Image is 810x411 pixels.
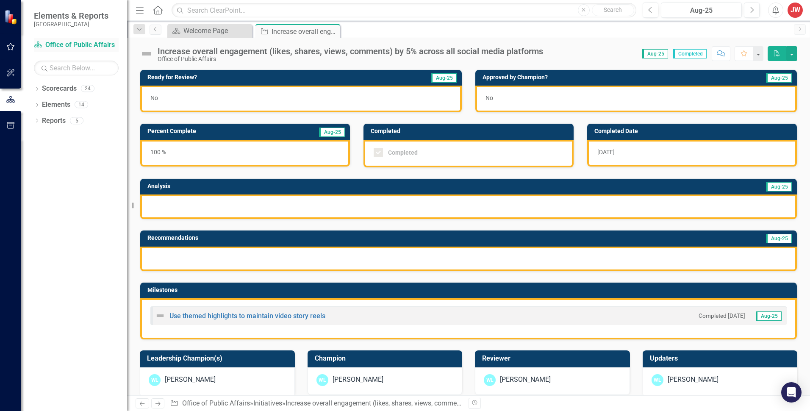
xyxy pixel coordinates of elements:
[158,56,543,62] div: Office of Public Affairs
[155,311,165,321] img: Not Defined
[147,355,291,362] h3: Leadership Champion(s)
[165,375,216,385] div: [PERSON_NAME]
[4,9,19,24] img: ClearPoint Strategy
[81,85,94,92] div: 24
[315,355,458,362] h3: Champion
[766,182,792,192] span: Aug-25
[253,399,282,407] a: Initiatives
[34,61,119,75] input: Search Below...
[766,73,792,83] span: Aug-25
[788,3,803,18] button: JW
[664,6,739,16] div: Aug-25
[431,73,457,83] span: Aug-25
[34,11,108,21] span: Elements & Reports
[594,128,793,134] h3: Completed Date
[170,399,462,408] div: » »
[34,21,108,28] small: [GEOGRAPHIC_DATA]
[286,399,589,407] div: Increase overall engagement (likes, shares, views, comments) by 5% across all social media platforms
[592,4,634,16] button: Search
[766,234,792,243] span: Aug-25
[668,375,718,385] div: [PERSON_NAME]
[140,140,350,167] div: 100 %
[147,183,445,189] h3: Analysis
[604,6,622,13] span: Search
[781,382,802,403] div: Open Intercom Messenger
[673,49,707,58] span: Completed
[42,84,77,94] a: Scorecards
[70,117,83,124] div: 5
[75,101,88,108] div: 14
[333,375,383,385] div: [PERSON_NAME]
[483,74,702,81] h3: Approved by Champion?
[147,128,276,134] h3: Percent Complete
[172,3,636,18] input: Search ClearPoint...
[183,25,250,36] div: Welcome Page
[42,100,70,110] a: Elements
[652,374,663,386] div: WL
[182,399,250,407] a: Office of Public Affairs
[642,49,668,58] span: Aug-25
[42,116,66,126] a: Reports
[169,312,325,320] a: Use themed highlights to maintain video story reels
[661,3,742,18] button: Aug-25
[650,355,793,362] h3: Updaters
[319,128,345,137] span: Aug-25
[482,355,626,362] h3: Reviewer
[149,374,161,386] div: WL
[147,235,571,241] h3: Recommendations
[371,128,569,134] h3: Completed
[34,40,119,50] a: Office of Public Affairs
[699,312,745,320] small: Completed [DATE]
[150,94,158,101] span: No
[484,374,496,386] div: WL
[272,26,338,37] div: Increase overall engagement (likes, shares, views, comments) by 5% across all social media platforms
[316,374,328,386] div: WL
[147,74,349,81] h3: Ready for Review?
[485,94,493,101] span: No
[756,311,782,321] span: Aug-25
[158,47,543,56] div: Increase overall engagement (likes, shares, views, comments) by 5% across all social media platforms
[500,375,551,385] div: [PERSON_NAME]
[147,287,793,293] h3: Milestones
[140,47,153,61] img: Not Defined
[597,149,615,156] span: [DATE]
[169,25,250,36] a: Welcome Page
